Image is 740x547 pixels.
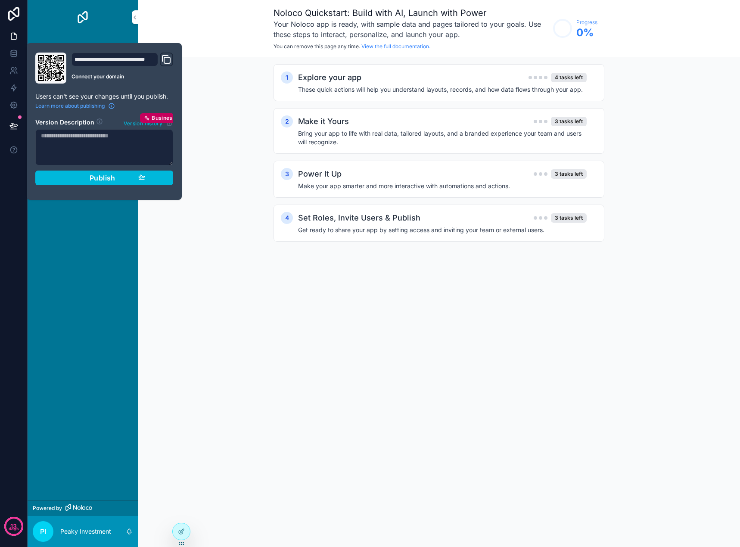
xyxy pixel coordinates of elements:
[72,73,173,80] a: Connect your domain
[124,118,162,127] span: Version history
[60,527,111,536] p: Peaky Investment
[576,26,597,40] span: 0 %
[361,43,430,50] a: View the full documentation.
[35,103,115,109] a: Learn more about publishing
[274,43,360,50] span: You can remove this page any time.
[35,103,105,109] span: Learn more about publishing
[152,115,176,121] span: Business
[72,53,173,84] div: Domain and Custom Link
[274,7,549,19] h1: Noloco Quickstart: Build with AI, Launch with Power
[33,40,133,56] a: App Setup
[123,118,173,127] button: Version historyBusiness
[90,174,115,182] span: Publish
[35,171,173,185] button: Publish
[274,19,549,40] h3: Your Noloco app is ready, with sample data and pages tailored to your goals. Use these steps to i...
[28,34,138,67] div: scrollable content
[33,505,62,512] span: Powered by
[40,526,46,537] span: PI
[9,525,19,532] p: days
[576,19,597,26] span: Progress
[10,522,17,531] p: 13
[35,118,94,127] h2: Version Description
[28,500,138,516] a: Powered by
[35,92,173,101] p: Users can't see your changes until you publish.
[76,10,90,24] img: App logo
